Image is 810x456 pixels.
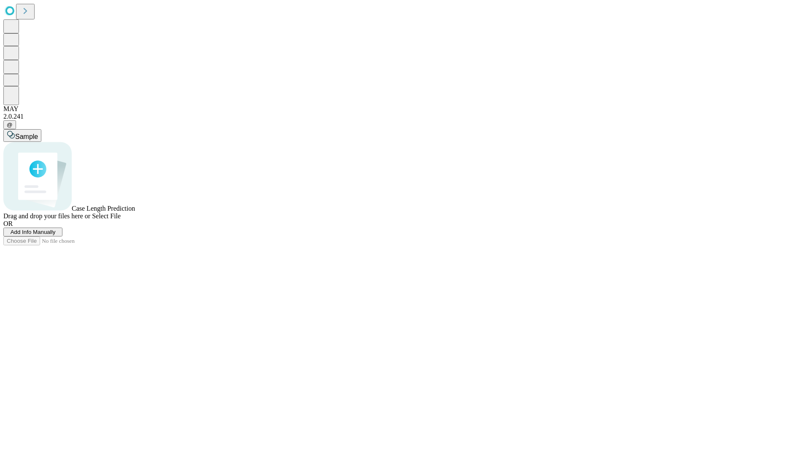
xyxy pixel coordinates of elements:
span: Drag and drop your files here or [3,212,90,220]
span: @ [7,122,13,128]
button: @ [3,120,16,129]
span: Sample [15,133,38,140]
span: Case Length Prediction [72,205,135,212]
div: 2.0.241 [3,113,807,120]
button: Sample [3,129,41,142]
span: Select File [92,212,121,220]
span: Add Info Manually [11,229,56,235]
div: MAY [3,105,807,113]
span: OR [3,220,13,227]
button: Add Info Manually [3,228,62,236]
